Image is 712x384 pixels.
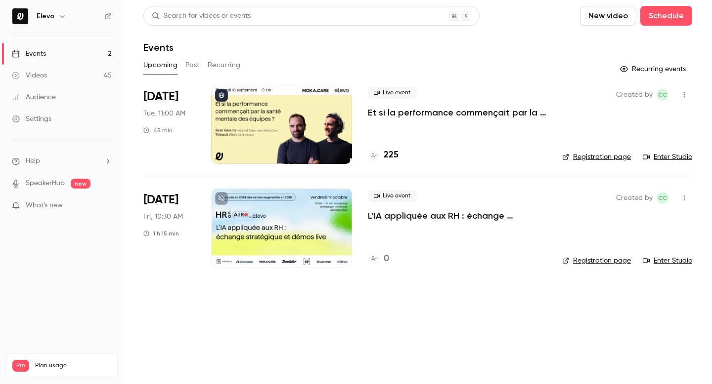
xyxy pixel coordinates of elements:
div: Videos [12,71,47,80]
div: Settings [12,114,51,124]
button: Schedule [640,6,692,26]
span: Clara Courtillier [657,192,668,204]
a: Registration page [562,256,631,266]
span: Help [26,156,40,166]
span: CC [658,89,667,101]
div: Audience [12,92,56,102]
span: Created by [616,89,653,101]
a: Enter Studio [643,256,692,266]
button: Recurring events [616,61,692,77]
a: L'IA appliquée aux RH : échange stratégique et démos live. [368,210,546,222]
span: [DATE] [143,89,178,105]
span: Plan usage [35,362,111,370]
iframe: Noticeable Trigger [100,201,112,210]
span: Live event [368,87,417,99]
a: Et si la performance commençait par la santé mentale des équipes ? [368,107,546,118]
div: 45 min [143,126,173,134]
span: Clara Courtillier [657,89,668,101]
span: Tue, 11:00 AM [143,109,185,118]
button: Upcoming [143,57,178,73]
span: Pro [12,360,29,372]
button: Recurring [208,57,241,73]
span: new [71,179,90,189]
a: 225 [368,149,399,162]
div: Oct 17 Fri, 10:30 AM (Europe/Paris) [143,188,195,267]
a: Registration page [562,152,631,162]
h4: 225 [384,149,399,162]
h6: Elevo [37,11,54,21]
span: What's new [26,200,63,211]
h4: 0 [384,252,389,266]
li: help-dropdown-opener [12,156,112,166]
div: 1 h 15 min [143,230,179,237]
div: Events [12,49,46,59]
button: Past [185,57,200,73]
a: 0 [368,252,389,266]
a: Enter Studio [643,152,692,162]
div: Search for videos or events [152,11,251,21]
span: Live event [368,190,417,202]
span: Created by [616,192,653,204]
h1: Events [143,41,174,53]
button: New video [580,6,636,26]
div: Sep 16 Tue, 11:00 AM (Europe/Paris) [143,85,195,164]
span: [DATE] [143,192,178,208]
span: CC [658,192,667,204]
a: SpeakerHub [26,178,65,189]
span: Fri, 10:30 AM [143,212,183,222]
img: Elevo [12,8,28,24]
